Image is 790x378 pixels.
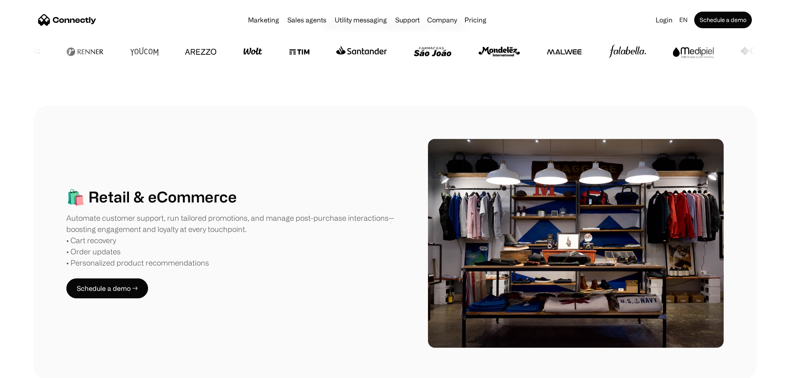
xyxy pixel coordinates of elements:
div: Automate customer support, run tailored promotions, and manage post-purchase interactions—boostin... [66,212,395,268]
a: Schedule a demo [694,12,752,28]
div: en [679,14,688,26]
h1: 🛍️ Retail & eCommerce [66,188,237,205]
div: Company [427,14,457,26]
a: Utility messaging [331,17,390,23]
a: Support [392,17,423,23]
a: Schedule a demo → [66,278,148,298]
aside: Language selected: English [8,363,50,375]
ul: Language list [17,363,50,375]
a: Sales agents [284,17,330,23]
div: en [676,14,693,26]
a: Marketing [245,17,282,23]
a: Login [652,14,676,26]
div: Company [425,14,459,26]
a: home [38,14,96,26]
a: Pricing [461,17,490,23]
